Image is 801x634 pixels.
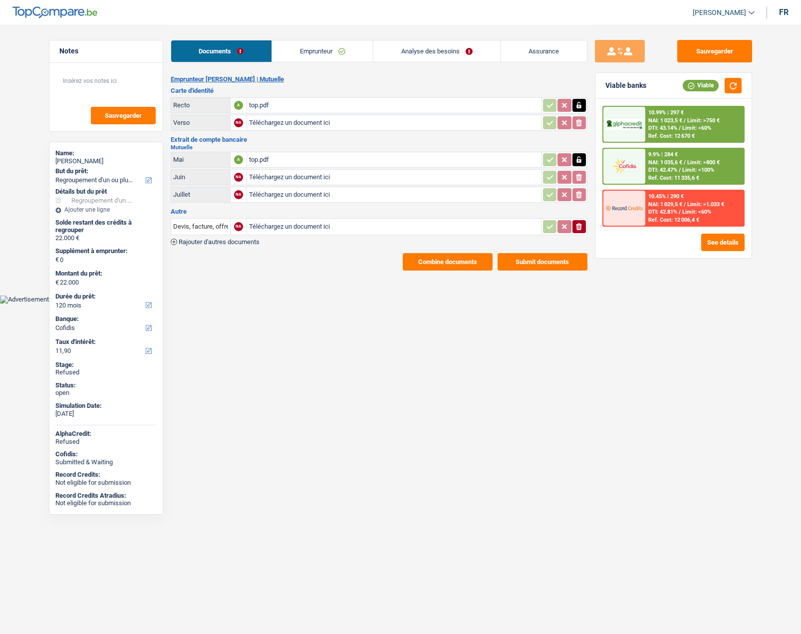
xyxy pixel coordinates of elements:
[59,47,153,55] h5: Notes
[179,239,260,245] span: Rajouter d'autres documents
[105,112,142,119] span: Sauvegarder
[171,87,587,94] h3: Carte d'identité
[234,101,243,110] div: A
[55,368,157,376] div: Refused
[171,208,587,215] h3: Autre
[684,159,686,166] span: /
[606,199,643,217] img: Record Credits
[687,201,724,208] span: Limit: >1.033 €
[55,492,157,500] div: Record Credits Atradius:
[684,201,686,208] span: /
[648,175,699,181] div: Ref. Cost: 11 335,6 €
[373,40,500,62] a: Analyse des besoins
[403,253,493,271] button: Combine documents
[173,101,228,109] div: Recto
[501,40,587,62] a: Assurance
[55,315,155,323] label: Banque:
[171,75,587,83] h2: Emprunteur [PERSON_NAME] | Mutuelle
[55,471,157,479] div: Record Credits:
[648,167,677,173] span: DTI: 42.47%
[234,155,243,164] div: A
[234,118,243,127] div: NA
[55,149,157,157] div: Name:
[55,458,157,466] div: Submitted & Waiting
[648,151,678,158] div: 9.9% | 284 €
[55,167,155,175] label: But du prêt:
[249,98,539,113] div: top.pdf
[173,191,228,198] div: Juillet
[679,125,681,131] span: /
[55,381,157,389] div: Status:
[173,173,228,181] div: Juin
[55,157,157,165] div: [PERSON_NAME]
[648,209,677,215] span: DTI: 42.81%
[55,206,157,213] div: Ajouter une ligne
[234,173,243,182] div: NA
[779,7,789,17] div: fr
[55,402,157,410] div: Simulation Date:
[605,81,646,90] div: Viable banks
[55,293,155,301] label: Durée du prêt:
[498,253,587,271] button: Submit documents
[91,107,156,124] button: Sauvegarder
[55,450,157,458] div: Cofidis:
[687,159,720,166] span: Limit: >800 €
[55,430,157,438] div: AlphaCredit:
[55,438,157,446] div: Refused
[648,193,684,200] div: 10.45% | 290 €
[648,217,699,223] div: Ref. Cost: 12 006,4 €
[701,234,745,251] button: See details
[693,8,746,17] span: [PERSON_NAME]
[171,239,260,245] button: Rajouter d'autres documents
[682,167,714,173] span: Limit: <100%
[55,479,157,487] div: Not eligible for submission
[648,109,684,116] div: 10.99% | 297 €
[55,361,157,369] div: Stage:
[648,117,682,124] span: NAI: 1 023,5 €
[687,117,720,124] span: Limit: >750 €
[685,4,755,21] a: [PERSON_NAME]
[55,247,155,255] label: Supplément à emprunter:
[55,188,157,196] div: Détails but du prêt
[606,157,643,175] img: Cofidis
[55,389,157,397] div: open
[648,133,695,139] div: Ref. Cost: 12 670 €
[55,234,157,242] div: 22.000 €
[677,40,752,62] button: Sauvegarder
[648,125,677,131] span: DTI: 43.14%
[682,125,711,131] span: Limit: <60%
[648,201,682,208] span: NAI: 1 029,5 €
[55,338,155,346] label: Taux d'intérêt:
[55,499,157,507] div: Not eligible for submission
[679,209,681,215] span: /
[173,119,228,126] div: Verso
[683,80,719,91] div: Viable
[55,256,59,264] span: €
[171,40,271,62] a: Documents
[173,156,228,163] div: Mai
[55,219,157,234] div: Solde restant des crédits à regrouper
[684,117,686,124] span: /
[234,222,243,231] div: NA
[171,136,587,143] h3: Extrait de compte bancaire
[55,410,157,418] div: [DATE]
[606,119,643,130] img: AlphaCredit
[171,145,587,150] h2: Mutuelle
[55,270,155,278] label: Montant du prêt:
[682,209,711,215] span: Limit: <60%
[12,6,97,18] img: TopCompare Logo
[679,167,681,173] span: /
[648,159,682,166] span: NAI: 1 035,6 €
[55,279,59,287] span: €
[272,40,373,62] a: Emprunteur
[234,190,243,199] div: NA
[249,152,539,167] div: top.pdf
